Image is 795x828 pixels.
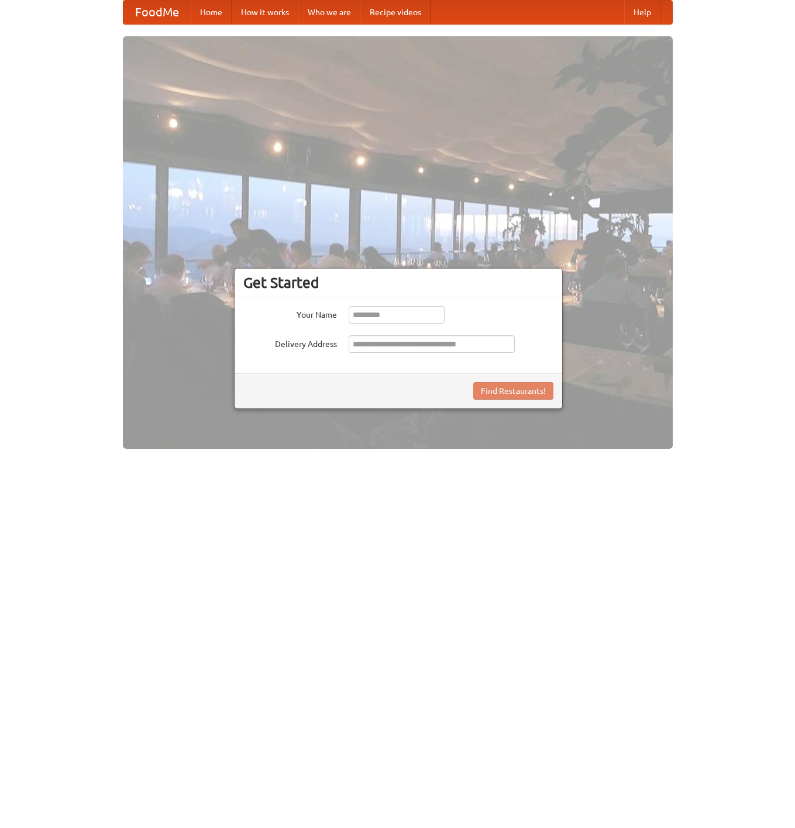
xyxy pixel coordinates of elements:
[298,1,360,24] a: Who we are
[243,306,337,321] label: Your Name
[191,1,232,24] a: Home
[624,1,660,24] a: Help
[360,1,431,24] a: Recipe videos
[243,335,337,350] label: Delivery Address
[232,1,298,24] a: How it works
[123,1,191,24] a: FoodMe
[473,382,553,400] button: Find Restaurants!
[243,274,553,291] h3: Get Started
